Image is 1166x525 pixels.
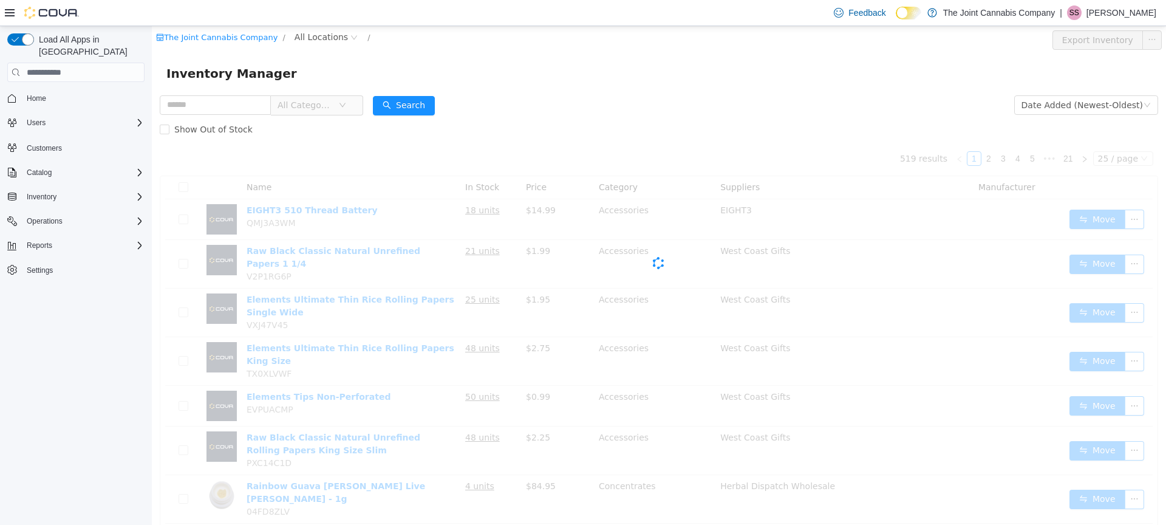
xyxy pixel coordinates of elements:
span: / [216,7,218,16]
span: Operations [22,214,145,228]
span: SS [1069,5,1079,20]
span: Inventory [22,190,145,204]
span: / [131,7,133,16]
button: Users [22,115,50,130]
span: Show Out of Stock [18,98,106,108]
input: Dark Mode [896,7,921,19]
button: Catalog [2,164,149,181]
span: Feedback [848,7,885,19]
a: Home [22,91,51,106]
button: Operations [22,214,67,228]
button: Reports [22,238,57,253]
span: Operations [27,216,63,226]
button: Settings [2,261,149,279]
i: icon: down [992,75,999,84]
span: Reports [27,241,52,250]
button: Inventory [2,188,149,205]
span: Customers [27,143,62,153]
span: Customers [22,140,145,155]
div: Sagar Sanghera [1067,5,1082,20]
p: The Joint Cannabis Company [943,5,1055,20]
img: Cova [24,7,79,19]
a: Feedback [829,1,890,25]
span: Load All Apps in [GEOGRAPHIC_DATA] [34,33,145,58]
button: Catalog [22,165,56,180]
button: Users [2,114,149,131]
button: icon: searchSearch [221,70,283,89]
span: Home [22,91,145,106]
button: Home [2,89,149,107]
span: Catalog [22,165,145,180]
span: Catalog [27,168,52,177]
span: Inventory Manager [15,38,152,57]
span: Users [27,118,46,128]
a: Settings [22,263,58,278]
span: Users [22,115,145,130]
i: icon: shop [4,7,12,15]
span: Settings [27,266,53,275]
span: Home [27,94,46,103]
button: Inventory [22,190,61,204]
button: Export Inventory [901,4,991,24]
button: Operations [2,213,149,230]
p: | [1060,5,1062,20]
button: Reports [2,237,149,254]
button: Customers [2,139,149,156]
div: Date Added (Newest-Oldest) [870,70,991,88]
span: Reports [22,238,145,253]
span: Inventory [27,192,56,202]
a: icon: shopThe Joint Cannabis Company [4,7,126,16]
i: icon: down [187,75,194,84]
span: Settings [22,262,145,278]
p: [PERSON_NAME] [1086,5,1156,20]
span: All Locations [143,4,196,18]
a: Customers [22,141,67,156]
span: All Categories [126,73,181,85]
nav: Complex example [7,84,145,311]
button: icon: ellipsis [990,4,1010,24]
